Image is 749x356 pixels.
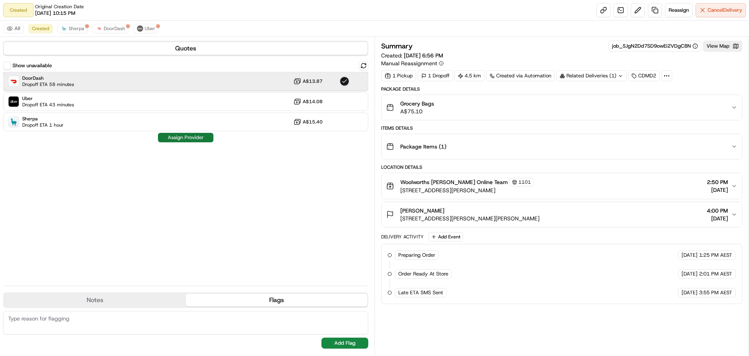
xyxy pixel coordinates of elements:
[454,70,485,81] div: 4.5 km
[145,25,155,32] span: Uber
[35,4,84,10] span: Original Creation Date
[699,289,732,296] span: 3:55 PM AEST
[9,117,19,127] img: Sherpa
[293,118,323,126] button: A$15.40
[682,252,698,259] span: [DATE]
[293,98,323,106] button: A$14.08
[321,338,368,349] button: Add Flag
[186,294,367,306] button: Flags
[707,186,728,194] span: [DATE]
[293,77,323,85] button: A$13.87
[22,75,74,81] span: DoorDash
[400,100,434,107] span: Grocery Bags
[382,95,742,120] button: Grocery BagsA$75.10
[133,24,159,33] button: Uber
[381,59,444,67] button: Manual Reassignment
[382,134,742,159] button: Package Items (1)
[707,215,728,222] span: [DATE]
[9,97,19,107] img: Uber
[381,43,413,50] h3: Summary
[398,252,435,259] span: Preparing Order
[22,102,74,108] span: Dropoff ETA 43 minutes
[96,25,102,32] img: doordash_logo_v2.png
[104,25,125,32] span: DoorDash
[9,76,19,86] img: DoorDash
[4,294,186,306] button: Notes
[35,10,75,17] span: [DATE] 10:15 PM
[400,143,446,150] span: Package Items ( 1 )
[69,25,84,32] span: Sherpa
[404,52,443,59] span: [DATE] 6:56 PM
[665,3,692,17] button: Reassign
[3,24,24,33] button: All
[381,125,742,131] div: Items Details
[381,70,416,81] div: 1 Pickup
[382,202,742,227] button: [PERSON_NAME][STREET_ADDRESS][PERSON_NAME][PERSON_NAME]4:00 PM[DATE]
[137,25,143,32] img: uber-new-logo.jpeg
[669,7,689,14] span: Reassign
[518,179,531,185] span: 1101
[400,107,434,115] span: A$75.10
[22,122,64,128] span: Dropoff ETA 1 hour
[57,24,88,33] button: Sherpa
[12,62,52,69] label: Show unavailable
[22,81,74,88] span: Dropoff ETA 58 minutes
[708,7,742,14] span: Cancel Delivery
[303,98,323,105] span: A$14.08
[22,95,74,102] span: Uber
[418,70,453,81] div: 1 Dropoff
[400,178,508,186] span: Woolworths [PERSON_NAME] Online Team
[707,178,728,186] span: 2:50 PM
[61,25,67,32] img: sherpa_logo.png
[703,41,742,52] button: View Map
[381,86,742,92] div: Package Details
[381,164,742,170] div: Location Details
[682,289,698,296] span: [DATE]
[381,52,443,59] span: Created:
[303,119,323,125] span: A$15.40
[486,70,555,81] a: Created via Automation
[612,43,698,50] button: job_SJgN2Dd7SD9owEi2VDgC8N
[428,232,463,242] button: Add Event
[303,78,323,84] span: A$13.87
[699,270,732,277] span: 2:01 PM AEST
[556,70,627,81] div: Related Deliveries (1)
[400,215,540,222] span: [STREET_ADDRESS][PERSON_NAME][PERSON_NAME]
[400,186,534,194] span: [STREET_ADDRESS][PERSON_NAME]
[398,270,448,277] span: Order Ready At Store
[398,289,443,296] span: Late ETA SMS Sent
[381,59,437,67] span: Manual Reassignment
[28,24,53,33] button: Created
[696,3,746,17] button: CancelDelivery
[22,116,64,122] span: Sherpa
[400,207,444,215] span: [PERSON_NAME]
[381,234,424,240] div: Delivery Activity
[92,24,129,33] button: DoorDash
[682,270,698,277] span: [DATE]
[32,25,49,32] span: Created
[628,70,660,81] div: CDMD2
[158,133,213,142] button: Assign Provider
[4,42,367,55] button: Quotes
[699,252,732,259] span: 1:25 PM AEST
[382,173,742,199] button: Woolworths [PERSON_NAME] Online Team1101[STREET_ADDRESS][PERSON_NAME]2:50 PM[DATE]
[707,207,728,215] span: 4:00 PM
